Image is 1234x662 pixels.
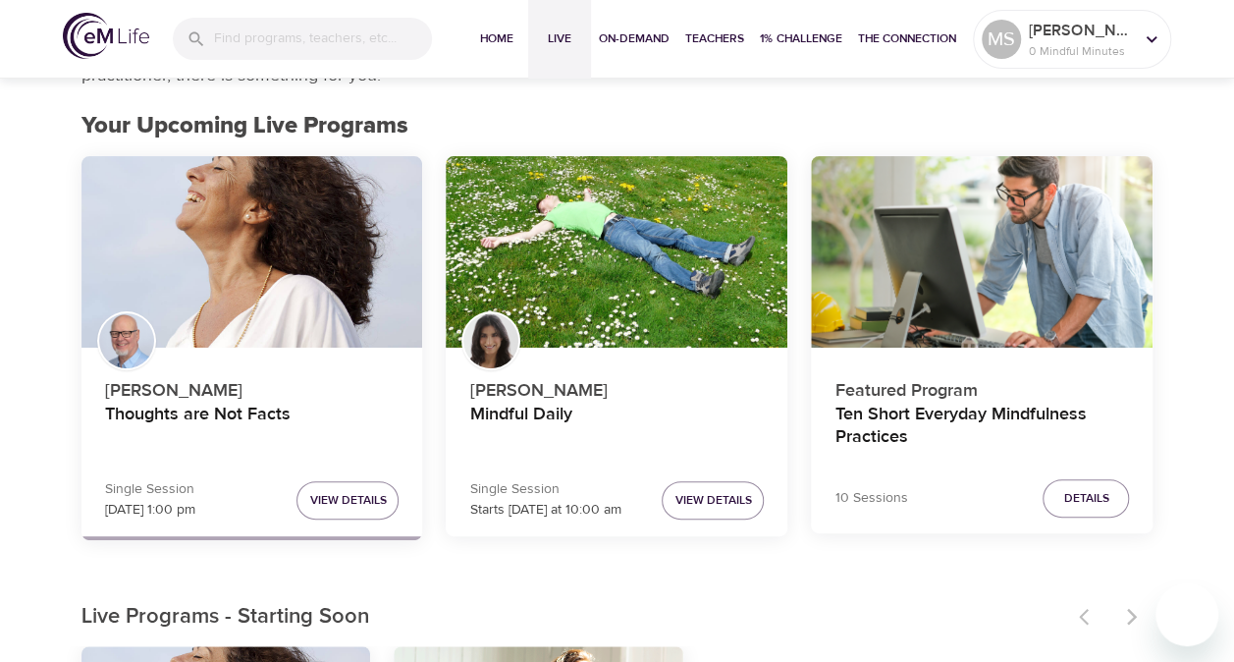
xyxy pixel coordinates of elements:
[309,490,386,511] span: View Details
[446,156,787,349] button: Mindful Daily
[1043,479,1129,518] button: Details
[105,404,400,451] h4: Thoughts are Not Facts
[599,28,670,49] span: On-Demand
[536,28,583,49] span: Live
[105,369,400,404] p: [PERSON_NAME]
[834,488,907,509] p: 10 Sessions
[982,20,1021,59] div: MS
[105,500,195,521] p: [DATE] 1:00 pm
[858,28,956,49] span: The Connection
[81,112,1154,140] h2: Your Upcoming Live Programs
[81,156,423,349] button: Thoughts are Not Facts
[81,601,1067,634] p: Live Programs - Starting Soon
[811,156,1153,349] button: Ten Short Everyday Mindfulness Practices
[296,481,399,520] button: View Details
[760,28,842,49] span: 1% Challenge
[214,18,432,60] input: Find programs, teachers, etc...
[469,500,620,521] p: Starts [DATE] at 10:00 am
[469,369,764,404] p: [PERSON_NAME]
[662,481,764,520] button: View Details
[473,28,520,49] span: Home
[105,479,195,500] p: Single Session
[1029,19,1133,42] p: [PERSON_NAME]
[834,369,1129,404] p: Featured Program
[685,28,744,49] span: Teachers
[469,479,620,500] p: Single Session
[469,404,764,451] h4: Mindful Daily
[1063,488,1108,509] span: Details
[1029,42,1133,60] p: 0 Mindful Minutes
[834,404,1129,451] h4: Ten Short Everyday Mindfulness Practices
[674,490,751,511] span: View Details
[1155,583,1218,646] iframe: Button to launch messaging window
[63,13,149,59] img: logo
